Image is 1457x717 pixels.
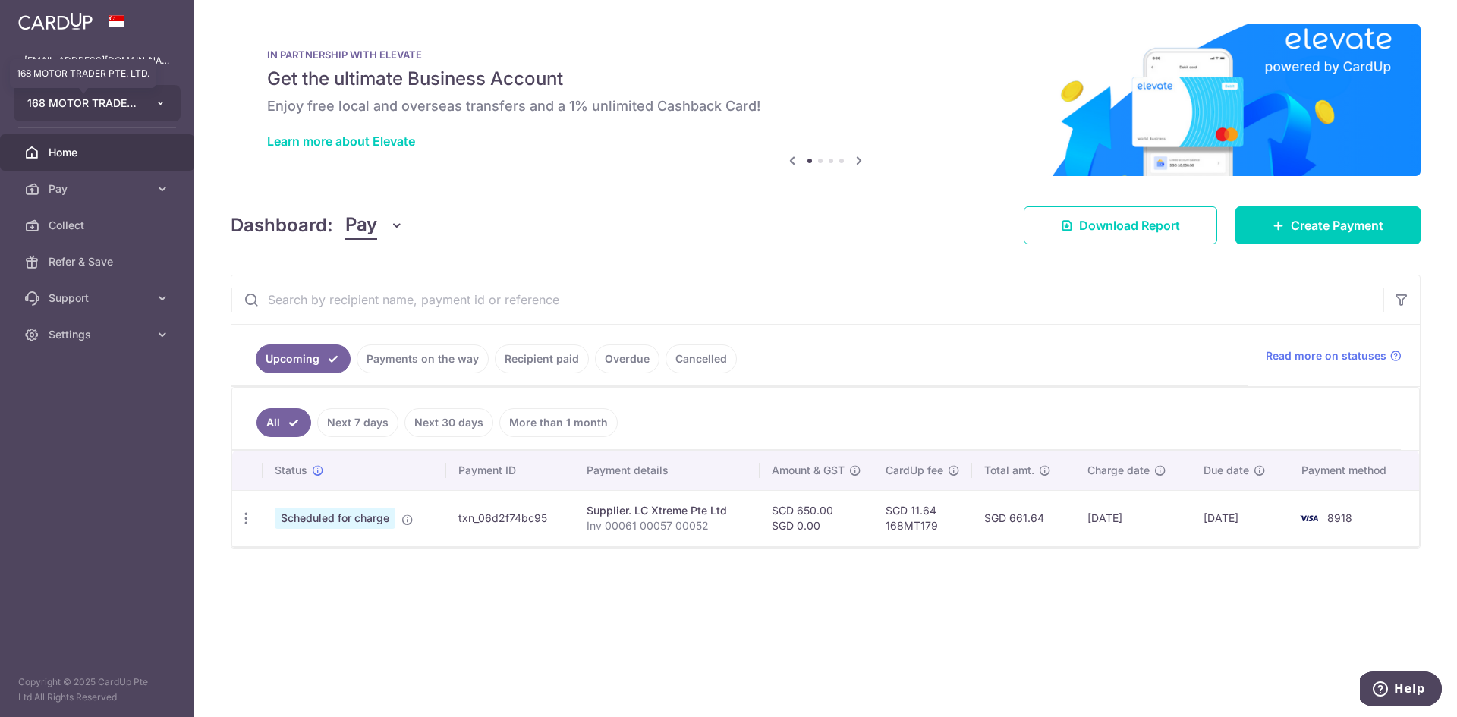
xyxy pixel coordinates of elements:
[231,212,333,239] h4: Dashboard:
[1266,348,1402,363] a: Read more on statuses
[357,344,489,373] a: Payments on the way
[10,59,156,88] div: 168 MOTOR TRADER PTE. LTD.
[267,49,1384,61] p: IN PARTNERSHIP WITH ELEVATE
[18,12,93,30] img: CardUp
[267,134,415,149] a: Learn more about Elevate
[275,463,307,478] span: Status
[587,503,748,518] div: Supplier. LC Xtreme Pte Ltd
[49,218,149,233] span: Collect
[1191,490,1289,546] td: [DATE]
[1087,463,1150,478] span: Charge date
[1204,463,1249,478] span: Due date
[317,408,398,437] a: Next 7 days
[1024,206,1217,244] a: Download Report
[231,275,1383,324] input: Search by recipient name, payment id or reference
[446,451,574,490] th: Payment ID
[760,490,873,546] td: SGD 650.00 SGD 0.00
[345,211,404,240] button: Pay
[984,463,1034,478] span: Total amt.
[1291,216,1383,234] span: Create Payment
[873,490,972,546] td: SGD 11.64 168MT179
[231,24,1421,176] img: Renovation banner
[495,344,589,373] a: Recipient paid
[1266,348,1386,363] span: Read more on statuses
[49,254,149,269] span: Refer & Save
[595,344,659,373] a: Overdue
[275,508,395,529] span: Scheduled for charge
[772,463,845,478] span: Amount & GST
[345,211,377,240] span: Pay
[14,85,181,121] button: 168 MOTOR TRADER PTE. LTD.168 MOTOR TRADER PTE. LTD.
[1079,216,1180,234] span: Download Report
[1360,671,1442,709] iframe: Opens a widget where you can find more information
[1289,451,1419,490] th: Payment method
[446,490,574,546] td: txn_06d2f74bc95
[256,344,351,373] a: Upcoming
[49,291,149,306] span: Support
[574,451,760,490] th: Payment details
[256,408,311,437] a: All
[1235,206,1421,244] a: Create Payment
[27,96,140,111] span: 168 MOTOR TRADER PTE. LTD.
[34,11,65,24] span: Help
[886,463,943,478] span: CardUp fee
[499,408,618,437] a: More than 1 month
[1294,509,1324,527] img: Bank Card
[49,181,149,197] span: Pay
[1075,490,1191,546] td: [DATE]
[404,408,493,437] a: Next 30 days
[1327,511,1352,524] span: 8918
[49,145,149,160] span: Home
[587,518,748,533] p: Inv 00061 00057 00052
[49,327,149,342] span: Settings
[666,344,737,373] a: Cancelled
[267,97,1384,115] h6: Enjoy free local and overseas transfers and a 1% unlimited Cashback Card!
[972,490,1075,546] td: SGD 661.64
[267,67,1384,91] h5: Get the ultimate Business Account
